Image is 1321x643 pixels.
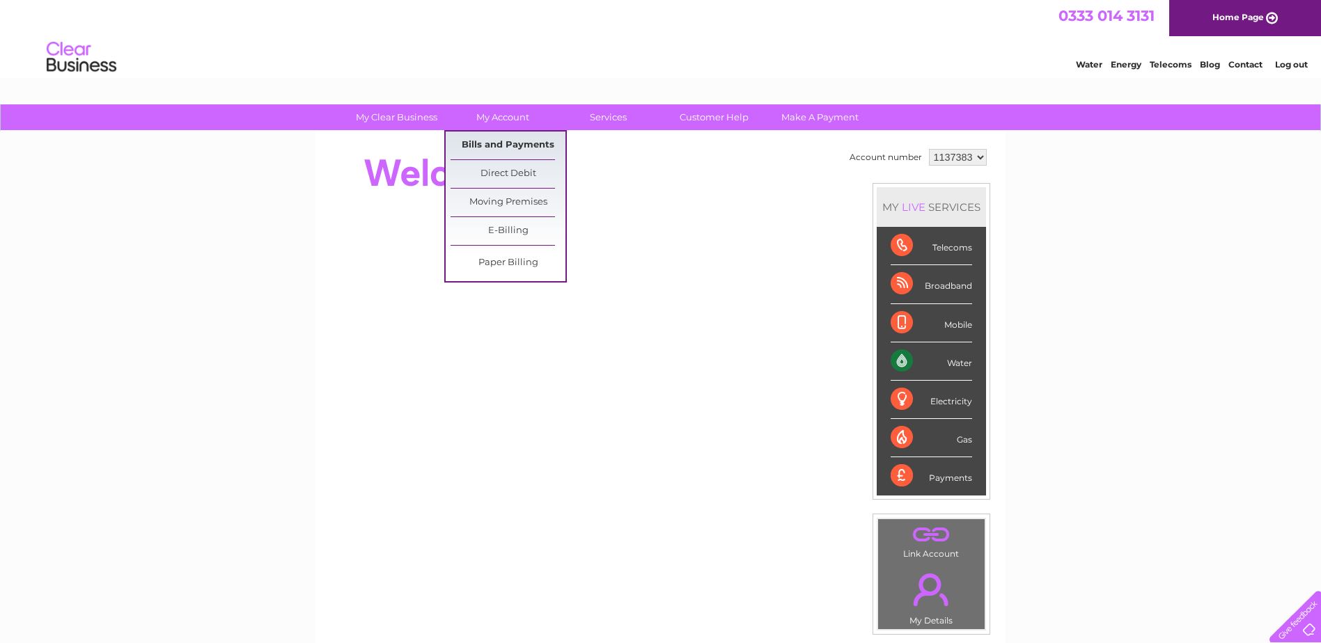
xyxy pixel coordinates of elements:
[1228,59,1263,70] a: Contact
[882,523,981,547] a: .
[891,342,972,381] div: Water
[451,132,565,159] a: Bills and Payments
[877,187,986,227] div: MY SERVICES
[1058,7,1155,24] a: 0333 014 3131
[551,104,666,130] a: Services
[877,518,985,562] td: Link Account
[877,562,985,630] td: My Details
[891,457,972,495] div: Payments
[891,381,972,419] div: Electricity
[451,189,565,216] a: Moving Premises
[445,104,560,130] a: My Account
[451,217,565,245] a: E-Billing
[899,200,928,214] div: LIVE
[1111,59,1141,70] a: Energy
[339,104,454,130] a: My Clear Business
[891,227,972,265] div: Telecoms
[1076,59,1102,70] a: Water
[882,565,981,614] a: .
[891,419,972,457] div: Gas
[451,160,565,188] a: Direct Debit
[332,8,990,68] div: Clear Business is a trading name of Verastar Limited (registered in [GEOGRAPHIC_DATA] No. 3667643...
[46,36,117,79] img: logo.png
[657,104,772,130] a: Customer Help
[891,304,972,342] div: Mobile
[1275,59,1308,70] a: Log out
[451,249,565,277] a: Paper Billing
[846,145,925,169] td: Account number
[891,265,972,303] div: Broadband
[1150,59,1191,70] a: Telecoms
[763,104,877,130] a: Make A Payment
[1200,59,1220,70] a: Blog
